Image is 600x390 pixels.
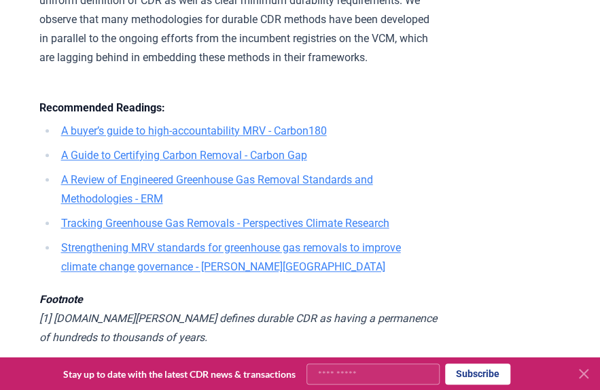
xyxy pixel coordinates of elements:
a: Tracking Greenhouse Gas Removals - Perspectives Climate Research [61,217,389,230]
em: Footnote [39,293,83,306]
a: A Review of Engineered Greenhouse Gas Removal Standards and Methodologies - ERM [61,173,373,205]
a: A buyer’s guide to high-accountability MRV - Carbon180 [61,124,327,137]
a: A Guide to Certifying Carbon Removal - Carbon Gap [61,149,307,162]
a: Strengthening MRV standards for greenhouse gas removals to improve climate change governance - [P... [61,241,401,273]
strong: Recommended Readings: [39,101,165,114]
em: [1] [DOMAIN_NAME][PERSON_NAME] defines durable CDR as having a permanence of hundreds to thousand... [39,312,437,344]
